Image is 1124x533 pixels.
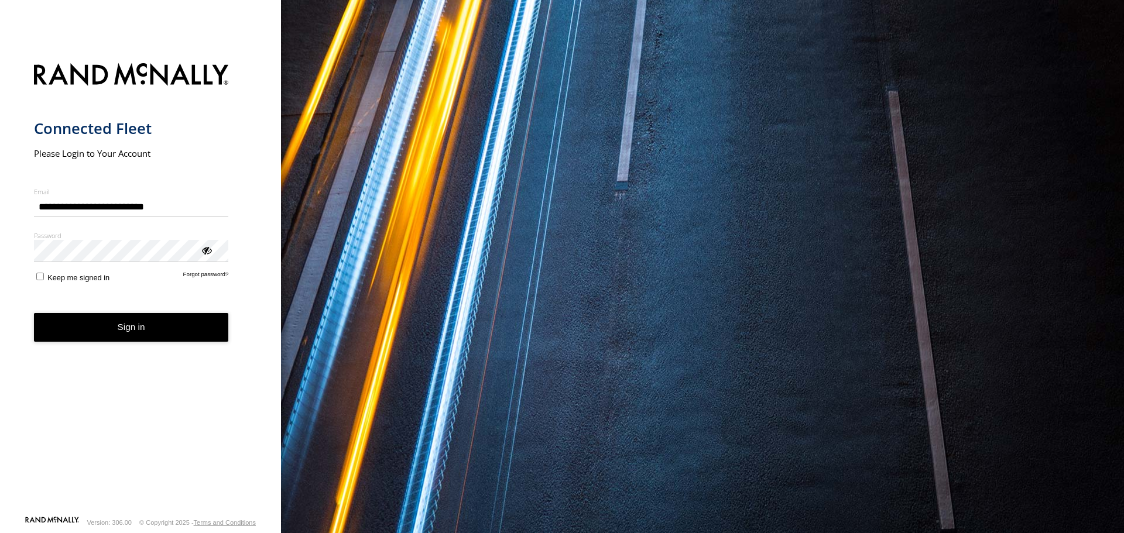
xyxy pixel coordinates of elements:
div: © Copyright 2025 - [139,519,256,526]
a: Terms and Conditions [194,519,256,526]
span: Keep me signed in [47,273,109,282]
label: Email [34,187,229,196]
button: Sign in [34,313,229,342]
h1: Connected Fleet [34,119,229,138]
h2: Please Login to Your Account [34,147,229,159]
a: Visit our Website [25,517,79,528]
form: main [34,56,248,515]
label: Password [34,231,229,240]
div: ViewPassword [200,244,212,256]
img: Rand McNally [34,61,229,91]
input: Keep me signed in [36,273,44,280]
div: Version: 306.00 [87,519,132,526]
a: Forgot password? [183,271,229,282]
